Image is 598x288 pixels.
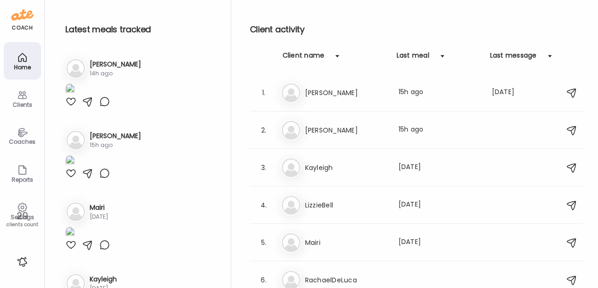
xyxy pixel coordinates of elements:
[282,196,300,214] img: bg-avatar-default.svg
[90,213,108,221] div: [DATE]
[305,162,387,173] h3: Kayleigh
[65,155,75,168] img: images%2FwLDCV0Yo0SdkLtBXGdSQtpBwLWs1%2FTRougq7aODl97DQMEr23%2FvXtU5F7EvMww4Jst0ZDO_1080
[305,237,387,248] h3: Mairi
[305,274,387,286] h3: RachaelDeLuca
[90,203,108,213] h3: Mairi
[250,22,583,37] h2: Client activity
[90,59,141,69] h3: [PERSON_NAME]
[12,24,33,32] div: coach
[11,7,34,22] img: ate
[258,237,270,248] div: 5.
[399,199,481,211] div: [DATE]
[66,202,85,221] img: bg-avatar-default.svg
[6,102,39,108] div: Clients
[90,141,141,149] div: 15h ago
[490,51,537,66] div: Last message
[258,125,270,136] div: 2.
[282,83,300,102] img: bg-avatar-default.svg
[6,139,39,145] div: Coaches
[305,87,387,98] h3: [PERSON_NAME]
[90,274,117,284] h3: Kayleigh
[90,131,141,141] h3: [PERSON_NAME]
[65,22,216,37] h2: Latest meals tracked
[66,59,85,78] img: bg-avatar-default.svg
[6,177,39,183] div: Reports
[65,227,75,239] img: images%2FSeMWppOXuCbMFmMnHQYczKktIF92%2FxRnnwWTO0eeTcXDPbPeX%2F3YkkfQObVxwXdPjU0XlS_1080
[397,51,429,66] div: Last meal
[305,199,387,211] h3: LizzieBell
[399,125,481,136] div: 15h ago
[283,51,325,66] div: Client name
[258,87,270,98] div: 1.
[66,131,85,149] img: bg-avatar-default.svg
[492,87,528,98] div: [DATE]
[305,125,387,136] h3: [PERSON_NAME]
[399,237,481,248] div: [DATE]
[65,83,75,96] img: images%2F9jkJN8Ag80PDo6SiQy0VIdjtPgu2%2FRh7HtacToIsTiIck2QBF%2FHoo5PIomsItedSneu3zE_1080
[90,69,141,78] div: 14h ago
[399,162,481,173] div: [DATE]
[399,87,481,98] div: 15h ago
[258,199,270,211] div: 4.
[282,121,300,140] img: bg-avatar-default.svg
[258,274,270,286] div: 6.
[258,162,270,173] div: 3.
[6,64,39,70] div: Home
[282,158,300,177] img: bg-avatar-default.svg
[3,222,41,228] div: clients count
[282,233,300,252] img: bg-avatar-default.svg
[3,210,41,222] div: 29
